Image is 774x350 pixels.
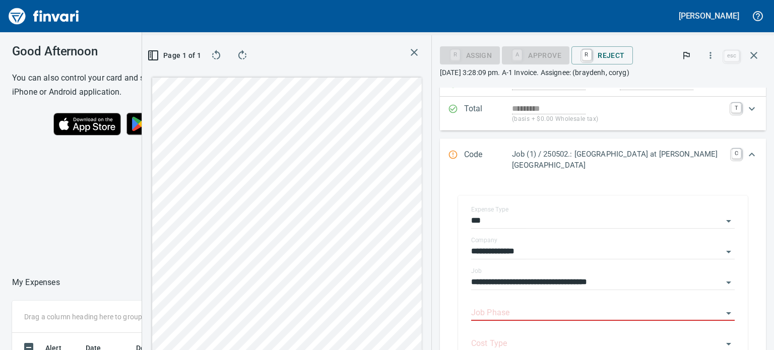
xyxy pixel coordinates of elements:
label: Company [471,237,497,243]
img: Finvari [6,4,82,28]
h5: [PERSON_NAME] [679,11,739,21]
label: Expense Type [471,206,508,213]
button: [PERSON_NAME] [676,8,742,24]
a: C [732,149,741,159]
button: Page 1 of 1 [150,46,200,64]
a: esc [724,50,739,61]
p: (basis + $0.00 Wholesale tax) [512,114,725,124]
p: Total [464,103,512,124]
span: Page 1 of 1 [154,49,196,62]
nav: breadcrumb [12,276,60,289]
h6: You can also control your card and submit expenses from our iPhone or Android application. [12,71,249,99]
p: Drag a column heading here to group the table [24,312,172,322]
button: Open [722,245,736,259]
button: RReject [571,46,632,64]
button: Open [722,306,736,320]
label: Job [471,268,482,274]
p: My Expenses [12,276,60,289]
img: Get it on Google Play [121,107,208,141]
a: R [582,49,592,60]
button: Open [722,214,736,228]
span: Close invoice [722,43,766,67]
button: Flag [675,44,697,66]
span: Reject [579,47,624,64]
div: Assign [440,50,500,59]
h3: Good Afternoon [12,44,249,58]
div: Expand [440,97,766,130]
p: Code [464,149,512,171]
button: More [699,44,722,66]
div: Job Phase required [502,50,569,59]
p: [DATE] 3:28:09 pm. A-1 Invoice. Assignee: (braydenh, coryg) [440,67,766,78]
button: Open [722,275,736,290]
div: Expand [440,138,766,181]
img: Download on the App Store [53,113,121,135]
p: Job (1) / 250502.: [GEOGRAPHIC_DATA] at [PERSON_NAME][GEOGRAPHIC_DATA] [512,149,726,171]
a: T [731,103,741,113]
